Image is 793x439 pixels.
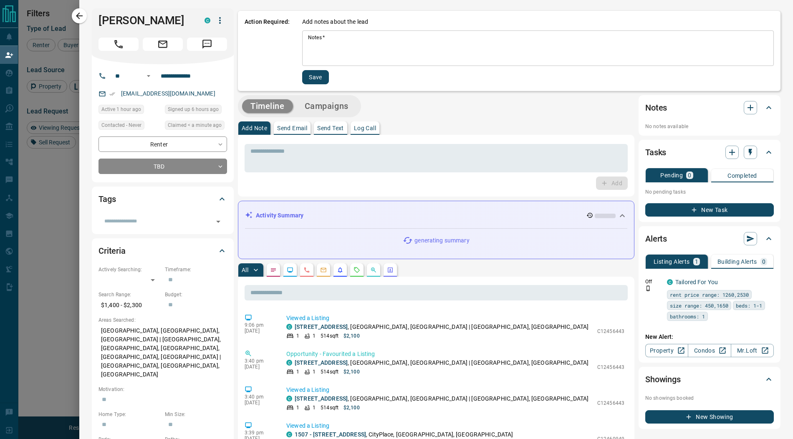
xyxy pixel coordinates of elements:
p: 1 [296,368,299,376]
p: Timeframe: [165,266,227,273]
div: TBD [98,159,227,174]
svg: Email Verified [109,91,115,97]
div: Criteria [98,241,227,261]
p: 1 [313,368,316,376]
h2: Tasks [645,146,666,159]
p: Motivation: [98,386,227,393]
span: Call [98,38,139,51]
span: Contacted - Never [101,121,141,129]
div: Activity Summary [245,208,627,223]
a: 1507 - [STREET_ADDRESS] [295,431,366,438]
button: New Task [645,203,774,217]
p: [DATE] [245,364,274,370]
p: 514 sqft [321,368,338,376]
span: size range: 450,1650 [670,301,728,310]
span: beds: 1-1 [736,301,762,310]
p: No pending tasks [645,186,774,198]
p: Send Email [277,125,307,131]
p: $2,100 [343,332,360,340]
p: , [GEOGRAPHIC_DATA], [GEOGRAPHIC_DATA] | [GEOGRAPHIC_DATA], [GEOGRAPHIC_DATA] [295,394,588,403]
div: Tue Oct 14 2025 [165,105,227,116]
p: No showings booked [645,394,774,402]
div: Tags [98,189,227,209]
button: Save [302,70,329,84]
div: Tasks [645,142,774,162]
p: Building Alerts [717,259,757,265]
h2: Showings [645,373,681,386]
p: 1 [695,259,698,265]
p: C12456443 [597,363,624,371]
a: [STREET_ADDRESS] [295,395,348,402]
p: Actively Searching: [98,266,161,273]
p: Completed [727,173,757,179]
span: bathrooms: 1 [670,312,705,320]
p: Min Size: [165,411,227,418]
p: 1 [296,404,299,411]
button: Campaigns [296,99,357,113]
p: $2,100 [343,368,360,376]
p: Budget: [165,291,227,298]
p: Opportunity - Favourited a Listing [286,350,624,358]
p: generating summary [414,236,469,245]
a: Property [645,344,688,357]
span: Claimed < a minute ago [168,121,222,129]
p: 9:06 pm [245,322,274,328]
p: Search Range: [98,291,161,298]
p: , [GEOGRAPHIC_DATA], [GEOGRAPHIC_DATA] | [GEOGRAPHIC_DATA], [GEOGRAPHIC_DATA] [295,358,588,367]
p: 1 [313,332,316,340]
p: Log Call [354,125,376,131]
div: Showings [645,369,774,389]
p: Home Type: [98,411,161,418]
p: C12456443 [597,328,624,335]
p: Listing Alerts [654,259,690,265]
p: Areas Searched: [98,316,227,324]
button: Open [144,71,154,81]
p: 1 [296,332,299,340]
p: [DATE] [245,328,274,334]
p: Send Text [317,125,344,131]
p: Viewed a Listing [286,421,624,430]
button: Open [212,216,224,227]
p: 1 [313,404,316,411]
div: Tue Oct 14 2025 [98,105,161,116]
p: Activity Summary [256,211,303,220]
h2: Notes [645,101,667,114]
p: C12456443 [597,399,624,407]
a: Tailored For You [675,279,718,285]
a: [STREET_ADDRESS] [295,323,348,330]
p: $2,100 [343,404,360,411]
span: Active 1 hour ago [101,105,141,114]
p: All [242,267,248,273]
div: condos.ca [205,18,210,23]
h1: [PERSON_NAME] [98,14,192,27]
p: , CityPlace, [GEOGRAPHIC_DATA], [GEOGRAPHIC_DATA] [295,430,513,439]
p: Add Note [242,125,267,131]
a: [STREET_ADDRESS] [295,359,348,366]
p: 0 [762,259,765,265]
h2: Criteria [98,244,126,257]
div: condos.ca [286,431,292,437]
div: Alerts [645,229,774,249]
span: Message [187,38,227,51]
p: Viewed a Listing [286,314,624,323]
p: New Alert: [645,333,774,341]
p: 3:40 pm [245,358,274,364]
div: Renter [98,136,227,152]
p: , [GEOGRAPHIC_DATA], [GEOGRAPHIC_DATA] | [GEOGRAPHIC_DATA], [GEOGRAPHIC_DATA] [295,323,588,331]
p: 514 sqft [321,332,338,340]
a: Condos [688,344,731,357]
a: [EMAIL_ADDRESS][DOMAIN_NAME] [121,90,215,97]
p: [DATE] [245,400,274,406]
p: Add notes about the lead [302,18,368,26]
p: $1,400 - $2,300 [98,298,161,312]
div: condos.ca [667,279,673,285]
p: Action Required: [245,18,290,84]
p: 3:39 pm [245,430,274,436]
p: [GEOGRAPHIC_DATA], [GEOGRAPHIC_DATA], [GEOGRAPHIC_DATA] | [GEOGRAPHIC_DATA], [GEOGRAPHIC_DATA], [... [98,324,227,381]
div: Notes [645,98,774,118]
div: condos.ca [286,360,292,366]
p: Viewed a Listing [286,386,624,394]
p: Pending [660,172,683,178]
p: No notes available [645,123,774,130]
span: Email [143,38,183,51]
